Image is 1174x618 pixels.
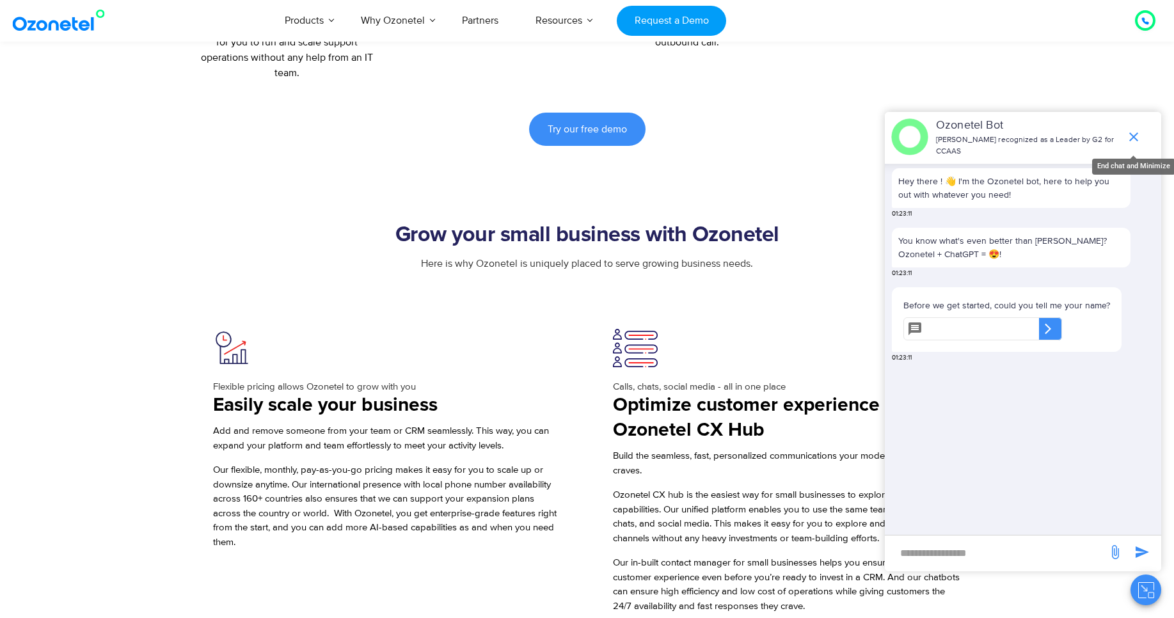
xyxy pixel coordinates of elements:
[1130,574,1161,605] button: Close chat
[1102,539,1128,565] span: send message
[903,299,1110,312] p: Before we get started, could you tell me your name?
[613,557,960,612] span: Our in-built contact manager for small businesses helps you ensure a consistent customer experien...
[213,463,562,550] p: Our flexible, monthly, pay-as-you-go pricing makes it easy for you to scale up or downsize anytim...
[891,118,928,155] img: header
[187,223,987,248] h2: Grow your small business with Ozonetel
[892,209,912,219] span: 01:23:11
[898,175,1124,202] p: Hey there ! 👋 I'm the Ozonetel bot, here to help you out with whatever you need!
[213,393,562,418] h3: Easily scale your business
[892,353,912,363] span: 01:23:11
[613,329,658,367] img: every1
[613,488,962,546] p: Ozonetel CX hub is the easiest way for small businesses to explore omnichannel capabilities. Our ...
[892,269,912,278] span: 01:23:11
[613,393,962,443] h3: Optimize customer experience with the Ozonetel CX Hub
[213,380,562,395] p: Flexible pricing allows Ozonetel to grow with you
[936,134,1120,157] p: [PERSON_NAME] recognized as a Leader by G2 for CCAAS
[1129,539,1155,565] span: send message
[213,329,251,367] img: Boost Productivity
[213,424,562,453] p: Add and remove someone from your team or CRM seamlessly. This way, you can expand your platform a...
[613,380,962,395] p: Calls, chats, social media - all in one place
[529,113,646,146] a: Try our free demo
[613,449,962,478] p: Build the seamless, fast, personalized communications your modern customer craves.
[936,117,1120,134] p: Ozonetel Bot
[898,234,1124,261] p: You know what's even better than [PERSON_NAME]? Ozonetel + ChatGPT = 😍!
[548,124,627,134] span: Try our free demo
[891,542,1101,565] div: new-msg-input
[617,6,726,36] a: Request a Demo
[1121,124,1146,150] span: end chat or minimize
[421,257,753,270] span: Here is why Ozonetel is uniquely placed to serve growing business needs.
